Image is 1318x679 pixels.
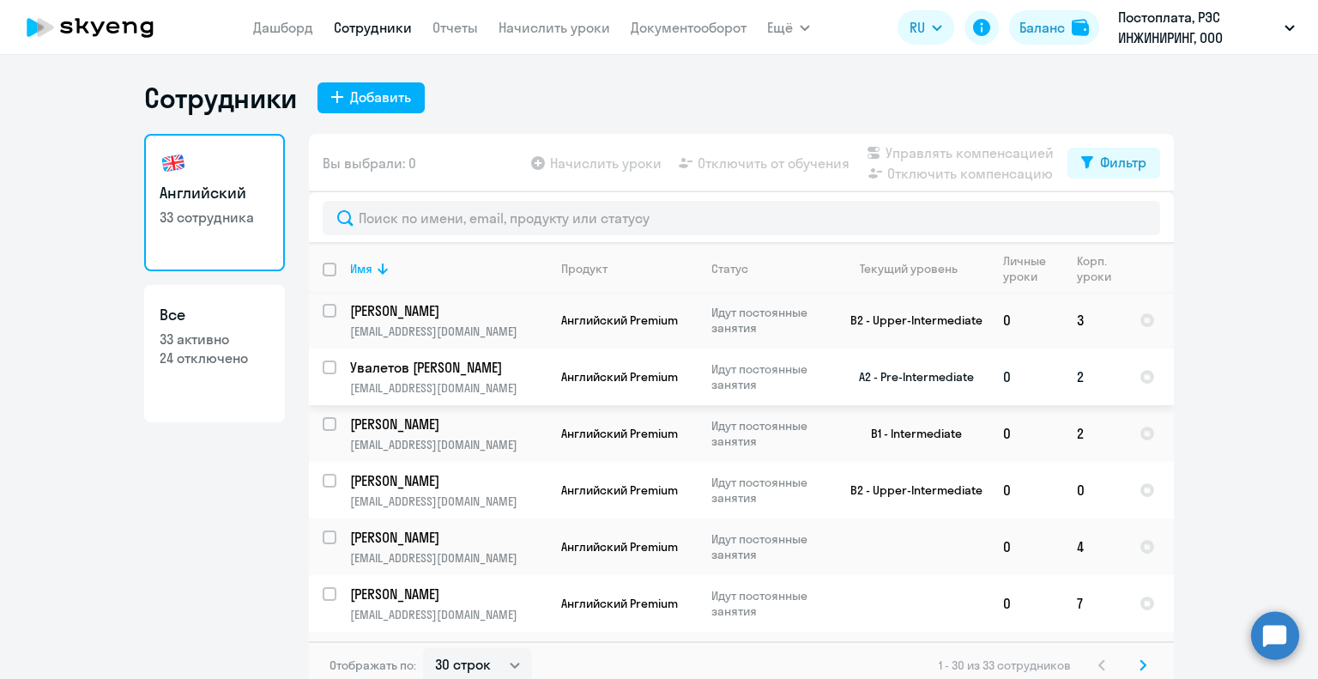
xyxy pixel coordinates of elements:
[350,528,544,547] p: [PERSON_NAME]
[1009,10,1099,45] button: Балансbalance
[1077,253,1125,284] div: Корп. уроки
[160,304,269,326] h3: Все
[499,19,610,36] a: Начислить уроки
[323,153,416,173] span: Вы выбрали: 0
[711,305,829,336] p: Идут постоянные занятия
[350,607,547,622] p: [EMAIL_ADDRESS][DOMAIN_NAME]
[350,585,544,603] p: [PERSON_NAME]
[989,349,1063,405] td: 0
[830,462,989,518] td: B2 - Upper-Intermediate
[711,531,829,562] p: Идут постоянные занятия
[711,261,829,276] div: Статус
[631,19,747,36] a: Документооборот
[1063,292,1126,349] td: 3
[561,312,678,328] span: Английский Premium
[350,261,372,276] div: Имя
[323,201,1160,235] input: Поиск по имени, email, продукту или статусу
[350,494,547,509] p: [EMAIL_ADDRESS][DOMAIN_NAME]
[830,405,989,462] td: B1 - Intermediate
[989,292,1063,349] td: 0
[711,475,829,506] p: Идут постоянные занятия
[1077,253,1114,284] div: Корп. уроки
[989,405,1063,462] td: 0
[350,358,547,377] a: Увалетов [PERSON_NAME]
[160,208,269,227] p: 33 сотрудника
[350,437,547,452] p: [EMAIL_ADDRESS][DOMAIN_NAME]
[1063,349,1126,405] td: 2
[1019,17,1065,38] div: Баланс
[711,261,748,276] div: Статус
[350,415,544,433] p: [PERSON_NAME]
[830,349,989,405] td: A2 - Pre-Intermediate
[350,471,544,490] p: [PERSON_NAME]
[711,418,829,449] p: Идут постоянные занятия
[1063,518,1126,575] td: 4
[350,324,547,339] p: [EMAIL_ADDRESS][DOMAIN_NAME]
[1072,19,1089,36] img: balance
[160,149,187,177] img: english
[432,19,478,36] a: Отчеты
[334,19,412,36] a: Сотрудники
[561,426,678,441] span: Английский Premium
[160,182,269,204] h3: Английский
[350,585,547,603] a: [PERSON_NAME]
[561,539,678,555] span: Английский Premium
[767,10,810,45] button: Ещё
[561,261,608,276] div: Продукт
[989,518,1063,575] td: 0
[561,596,678,611] span: Английский Premium
[711,361,829,392] p: Идут постоянные занятия
[939,658,1071,673] span: 1 - 30 из 33 сотрудников
[1003,253,1062,284] div: Личные уроки
[144,285,285,422] a: Все33 активно24 отключено
[350,528,547,547] a: [PERSON_NAME]
[1067,148,1160,179] button: Фильтр
[561,261,697,276] div: Продукт
[253,19,313,36] a: Дашборд
[989,462,1063,518] td: 0
[350,301,547,320] a: [PERSON_NAME]
[830,292,989,349] td: B2 - Upper-Intermediate
[767,17,793,38] span: Ещё
[910,17,925,38] span: RU
[350,301,544,320] p: [PERSON_NAME]
[350,380,547,396] p: [EMAIL_ADDRESS][DOMAIN_NAME]
[350,415,547,433] a: [PERSON_NAME]
[350,87,411,107] div: Добавить
[711,588,829,619] p: Идут постоянные занятия
[350,550,547,566] p: [EMAIL_ADDRESS][DOMAIN_NAME]
[898,10,954,45] button: RU
[350,471,547,490] a: [PERSON_NAME]
[160,330,269,349] p: 33 активно
[329,658,416,673] span: Отображать по:
[144,134,285,271] a: Английский33 сотрудника
[1100,152,1146,173] div: Фильтр
[160,349,269,367] p: 24 отключено
[1063,575,1126,632] td: 7
[860,261,958,276] div: Текущий уровень
[989,575,1063,632] td: 0
[1063,462,1126,518] td: 0
[317,82,425,113] button: Добавить
[1003,253,1051,284] div: Личные уроки
[1109,7,1303,48] button: Постоплата, РЭС ИНЖИНИРИНГ, ООО
[350,261,547,276] div: Имя
[1118,7,1278,48] p: Постоплата, РЭС ИНЖИНИРИНГ, ООО
[843,261,988,276] div: Текущий уровень
[561,482,678,498] span: Английский Premium
[144,81,297,115] h1: Сотрудники
[350,358,544,377] p: Увалетов [PERSON_NAME]
[561,369,678,385] span: Английский Premium
[1063,405,1126,462] td: 2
